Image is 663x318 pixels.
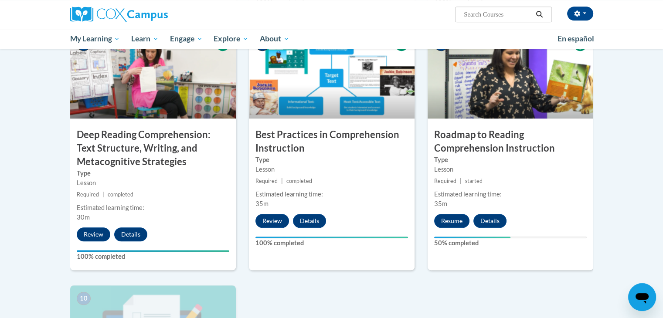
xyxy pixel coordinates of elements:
[249,31,415,118] img: Course Image
[70,7,168,22] img: Cox Campus
[293,214,326,228] button: Details
[255,155,408,165] label: Type
[428,128,593,155] h3: Roadmap to Reading Comprehension Instruction
[114,227,147,241] button: Details
[255,214,289,228] button: Review
[255,238,408,248] label: 100% completed
[533,9,546,20] button: Search
[70,7,236,22] a: Cox Campus
[628,283,656,311] iframe: Button to launch messaging window
[57,29,606,49] div: Main menu
[77,250,229,252] div: Your progress
[558,34,594,43] span: En español
[77,169,229,178] label: Type
[473,214,507,228] button: Details
[77,213,90,221] span: 30m
[249,128,415,155] h3: Best Practices in Comprehension Instruction
[108,191,133,198] span: completed
[434,165,587,174] div: Lesson
[70,31,236,118] img: Course Image
[434,189,587,199] div: Estimated learning time:
[255,237,408,238] div: Your progress
[255,165,408,174] div: Lesson
[77,227,110,241] button: Review
[70,34,120,44] span: My Learning
[286,178,312,184] span: completed
[208,29,254,49] a: Explore
[434,178,456,184] span: Required
[102,191,104,198] span: |
[260,34,289,44] span: About
[434,200,447,207] span: 35m
[254,29,295,49] a: About
[255,200,269,207] span: 35m
[170,34,203,44] span: Engage
[552,30,600,48] a: En español
[567,7,593,20] button: Account Settings
[131,34,159,44] span: Learn
[434,214,469,228] button: Resume
[434,237,510,238] div: Your progress
[434,238,587,248] label: 50% completed
[465,178,483,184] span: started
[460,178,462,184] span: |
[463,9,533,20] input: Search Courses
[77,252,229,261] label: 100% completed
[164,29,208,49] a: Engage
[65,29,126,49] a: My Learning
[255,178,278,184] span: Required
[214,34,248,44] span: Explore
[77,203,229,213] div: Estimated learning time:
[281,178,283,184] span: |
[77,191,99,198] span: Required
[70,128,236,168] h3: Deep Reading Comprehension: Text Structure, Writing, and Metacognitive Strategies
[77,178,229,188] div: Lesson
[77,292,91,305] span: 10
[434,155,587,165] label: Type
[126,29,164,49] a: Learn
[255,189,408,199] div: Estimated learning time:
[428,31,593,118] img: Course Image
